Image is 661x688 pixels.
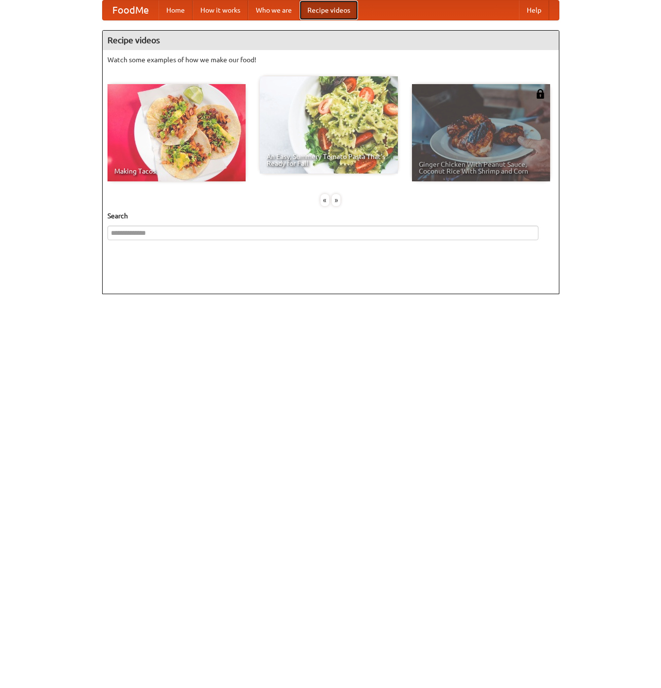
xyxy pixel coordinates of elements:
div: » [332,194,340,206]
a: An Easy, Summery Tomato Pasta That's Ready for Fall [260,76,398,174]
h5: Search [107,211,554,221]
img: 483408.png [536,89,545,99]
a: Home [159,0,193,20]
h4: Recipe videos [103,31,559,50]
a: Recipe videos [300,0,358,20]
span: Making Tacos [114,168,239,175]
a: Making Tacos [107,84,246,181]
p: Watch some examples of how we make our food! [107,55,554,65]
span: An Easy, Summery Tomato Pasta That's Ready for Fall [267,153,391,167]
a: FoodMe [103,0,159,20]
a: Help [519,0,549,20]
a: How it works [193,0,248,20]
div: « [321,194,329,206]
a: Who we are [248,0,300,20]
